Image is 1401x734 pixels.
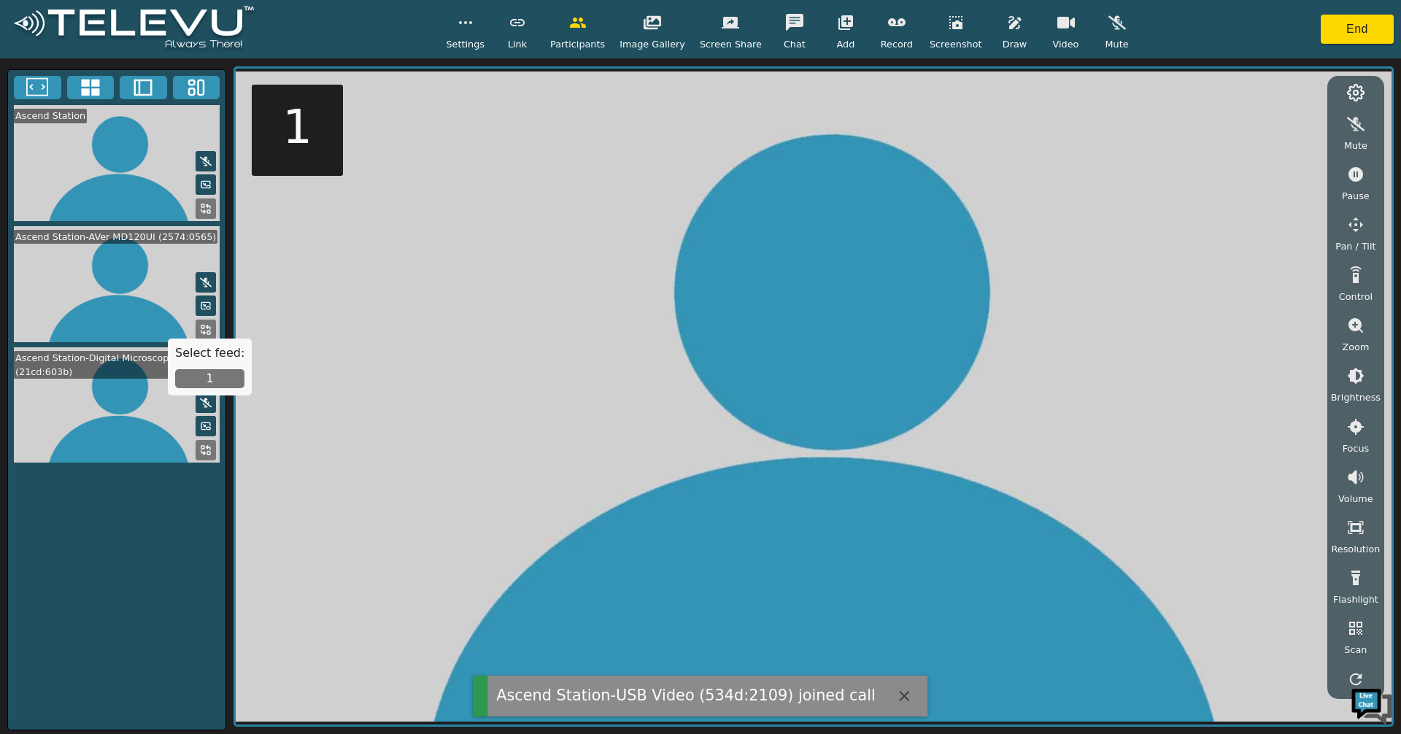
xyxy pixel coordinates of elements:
button: Replace Feed [196,198,216,219]
button: 1 [175,369,244,388]
img: d_736959983_company_1615157101543_736959983 [25,68,61,104]
h5: 1 [282,99,312,155]
button: Two Window Medium [120,76,167,99]
span: Record [881,37,913,51]
button: Mute [196,151,216,171]
div: Ascend Station-Digital Microscope (21cd:603b) [14,351,225,379]
span: Mute [1105,37,1128,51]
button: Fullscreen [14,76,61,99]
div: Minimize live chat window [239,7,274,42]
span: Mute [1344,139,1367,152]
span: Volume [1338,492,1373,506]
img: logoWhite.png [7,2,260,57]
div: Ascend Station [14,109,87,123]
span: Screen Share [700,37,762,51]
span: Resolution [1331,542,1380,556]
button: Replace Feed [196,320,216,340]
div: Ascend Station-AVer MD120UI (2574:0565) [14,230,217,244]
span: Pan / Tilt [1335,239,1375,253]
div: Ascend Station-USB Video (534d:2109) joined call [496,684,875,707]
span: Flashlight [1333,592,1378,606]
span: Draw [1003,37,1027,51]
span: Add [837,37,855,51]
button: Picture in Picture [196,416,216,436]
span: Participants [550,37,605,51]
span: Zoom [1342,340,1369,354]
span: Pause [1342,189,1370,203]
button: Mute [196,272,216,293]
textarea: Type your message and hit 'Enter' [7,398,278,449]
button: Picture in Picture [196,295,216,316]
span: Chat [784,37,806,51]
span: Control [1339,290,1373,304]
span: Link [508,37,527,51]
h5: Select feed: [175,346,244,360]
button: Replace Feed [196,440,216,460]
button: Picture in Picture [196,174,216,195]
div: Chat with us now [76,77,245,96]
button: Mute [196,393,216,413]
button: 4x4 [67,76,115,99]
span: Screenshot [930,37,982,51]
button: Three Window Medium [173,76,220,99]
span: Video [1053,37,1079,51]
span: Brightness [1331,390,1381,404]
button: End [1321,15,1394,44]
span: Focus [1343,441,1370,455]
img: Chat Widget [1350,683,1394,727]
span: We're online! [85,184,201,331]
span: Image Gallery [620,37,685,51]
span: Settings [446,37,485,51]
span: Scan [1344,643,1367,657]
